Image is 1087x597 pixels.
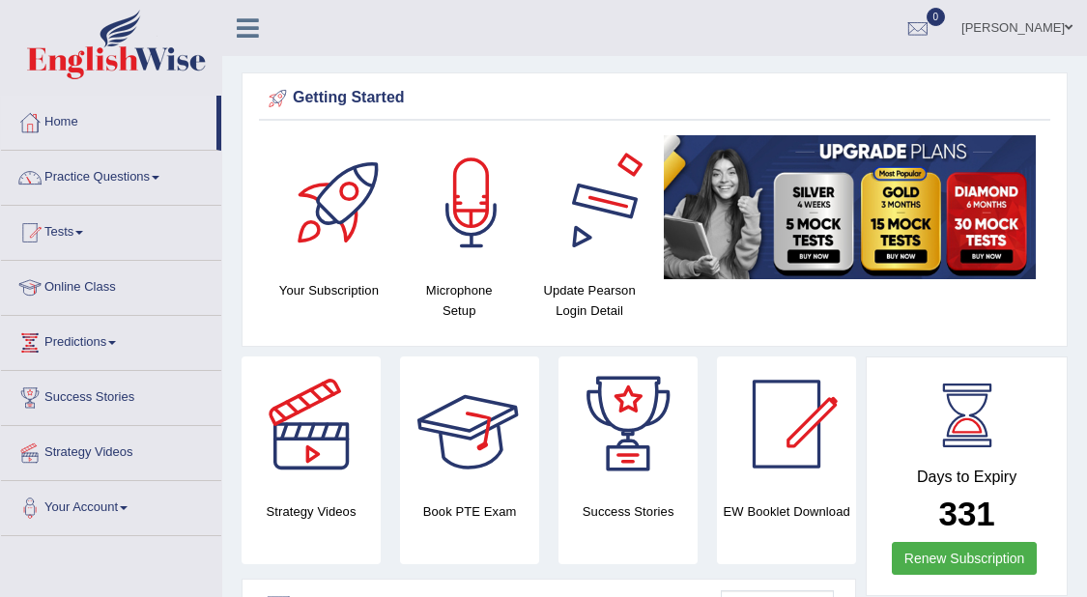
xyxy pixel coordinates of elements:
a: Home [1,96,216,144]
a: Practice Questions [1,151,221,199]
h4: Success Stories [558,501,698,522]
h4: EW Booklet Download [717,501,856,522]
div: Getting Started [264,84,1045,113]
h4: Days to Expiry [888,469,1045,486]
h4: Microphone Setup [404,280,515,321]
a: Tests [1,206,221,254]
a: Success Stories [1,371,221,419]
a: Your Account [1,481,221,529]
h4: Book PTE Exam [400,501,539,522]
b: 331 [938,495,994,532]
a: Strategy Videos [1,426,221,474]
a: Online Class [1,261,221,309]
h4: Your Subscription [273,280,385,300]
h4: Update Pearson Login Detail [534,280,645,321]
span: 0 [927,8,946,26]
h4: Strategy Videos [242,501,381,522]
img: small5.jpg [664,135,1036,279]
a: Renew Subscription [892,542,1038,575]
a: Predictions [1,316,221,364]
